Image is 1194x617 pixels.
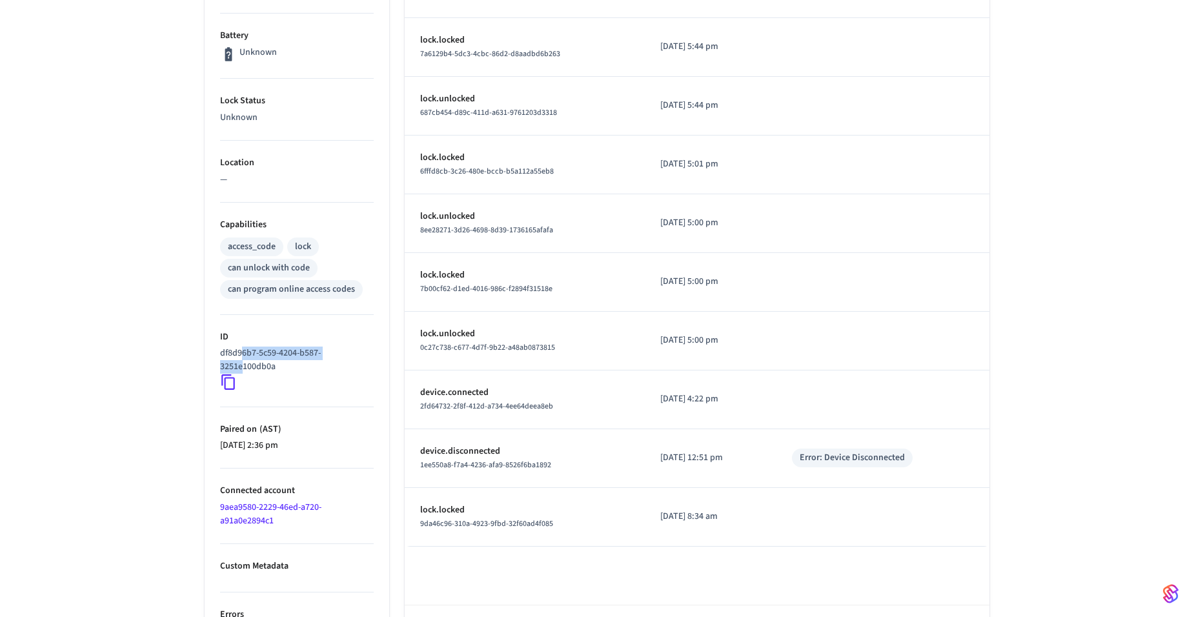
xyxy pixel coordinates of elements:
span: 7a6129b4-5dc3-4cbc-86d2-d8aadbd6b263 [420,48,560,59]
div: lock [295,240,311,254]
div: access_code [228,240,276,254]
p: [DATE] 8:34 am [660,510,761,523]
span: 8ee28271-3d26-4698-8d39-1736165afafa [420,225,553,236]
p: Unknown [239,46,277,59]
p: Paired on [220,423,374,436]
p: [DATE] 4:22 pm [660,392,761,406]
p: [DATE] 5:00 pm [660,216,761,230]
span: 0c27c738-c677-4d7f-9b22-a48ab0873815 [420,342,555,353]
p: ID [220,330,374,344]
span: 7b00cf62-d1ed-4016-986c-f2894f31518e [420,283,552,294]
p: lock.unlocked [420,327,629,341]
span: 9da46c96-310a-4923-9fbd-32f60ad4f085 [420,518,553,529]
p: [DATE] 5:44 pm [660,99,761,112]
div: can program online access codes [228,283,355,296]
span: 1ee550a8-f7a4-4236-afa9-8526f6ba1892 [420,460,551,470]
p: [DATE] 5:44 pm [660,40,761,54]
p: lock.unlocked [420,210,629,223]
p: Custom Metadata [220,560,374,573]
p: [DATE] 5:01 pm [660,157,761,171]
p: lock.locked [420,503,629,517]
img: SeamLogoGradient.69752ec5.svg [1163,583,1179,604]
p: [DATE] 2:36 pm [220,439,374,452]
p: lock.locked [420,34,629,47]
p: lock.locked [420,268,629,282]
div: can unlock with code [228,261,310,275]
p: Lock Status [220,94,374,108]
p: lock.locked [420,151,629,165]
span: 687cb454-d89c-411d-a631-9761203d3318 [420,107,557,118]
p: [DATE] 5:00 pm [660,334,761,347]
p: [DATE] 5:00 pm [660,275,761,288]
span: 2fd64732-2f8f-412d-a734-4ee64deea8eb [420,401,553,412]
p: lock.unlocked [420,92,629,106]
p: Unknown [220,111,374,125]
p: Location [220,156,374,170]
p: device.connected [420,386,629,400]
p: df8d96b7-5c59-4204-b587-3251e100db0a [220,347,369,374]
div: Error: Device Disconnected [800,451,905,465]
p: device.disconnected [420,445,629,458]
a: 9aea9580-2229-46ed-a720-a91a0e2894c1 [220,501,321,527]
span: ( AST ) [257,423,281,436]
p: Battery [220,29,374,43]
p: Connected account [220,484,374,498]
p: Capabilities [220,218,374,232]
p: [DATE] 12:51 pm [660,451,761,465]
span: 6fffd8cb-3c26-480e-bccb-b5a112a55eb8 [420,166,554,177]
p: — [220,173,374,187]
